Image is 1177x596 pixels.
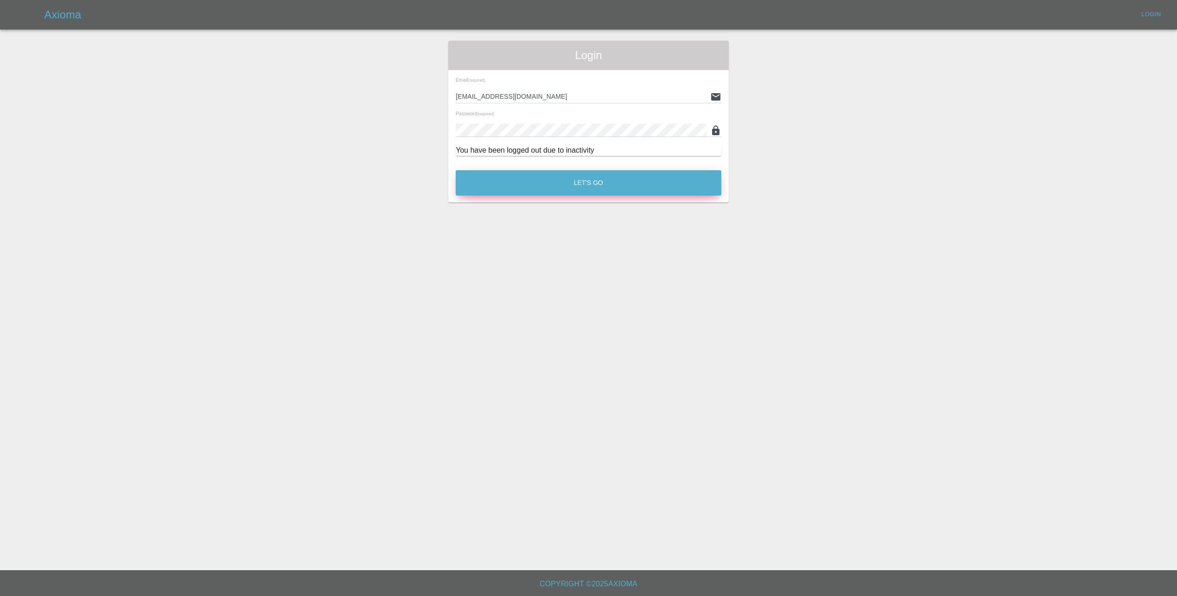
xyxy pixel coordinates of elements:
[456,48,721,63] span: Login
[468,78,485,83] small: (required)
[7,578,1170,590] h6: Copyright © 2025 Axioma
[456,111,494,116] span: Password
[456,77,485,83] span: Email
[44,7,81,22] h5: Axioma
[1136,7,1166,22] a: Login
[477,112,494,116] small: (required)
[456,170,721,196] button: Let's Go
[456,145,721,156] div: You have been logged out due to inactivity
